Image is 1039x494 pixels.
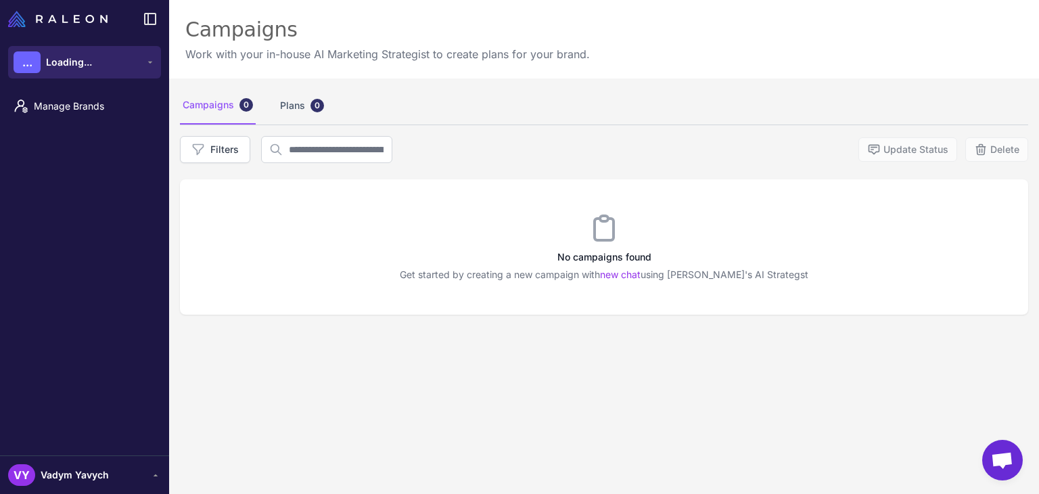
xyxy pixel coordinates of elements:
[5,92,164,120] a: Manage Brands
[310,99,324,112] div: 0
[41,468,109,482] span: Vadym Yavych
[858,137,957,162] button: Update Status
[46,55,92,70] span: Loading...
[277,87,327,125] div: Plans
[965,137,1028,162] button: Delete
[185,46,590,62] p: Work with your in-house AI Marketing Strategist to create plans for your brand.
[180,267,1028,282] p: Get started by creating a new campaign with using [PERSON_NAME]'s AI Strategst
[34,99,153,114] span: Manage Brands
[180,136,250,163] button: Filters
[8,11,108,27] img: Raleon Logo
[8,11,113,27] a: Raleon Logo
[180,87,256,125] div: Campaigns
[185,16,590,43] div: Campaigns
[8,464,35,486] div: VY
[982,440,1023,480] div: Open chat
[239,98,253,112] div: 0
[180,250,1028,265] h3: No campaigns found
[600,269,641,280] a: new chat
[14,51,41,73] div: ...
[8,46,161,78] button: ...Loading...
